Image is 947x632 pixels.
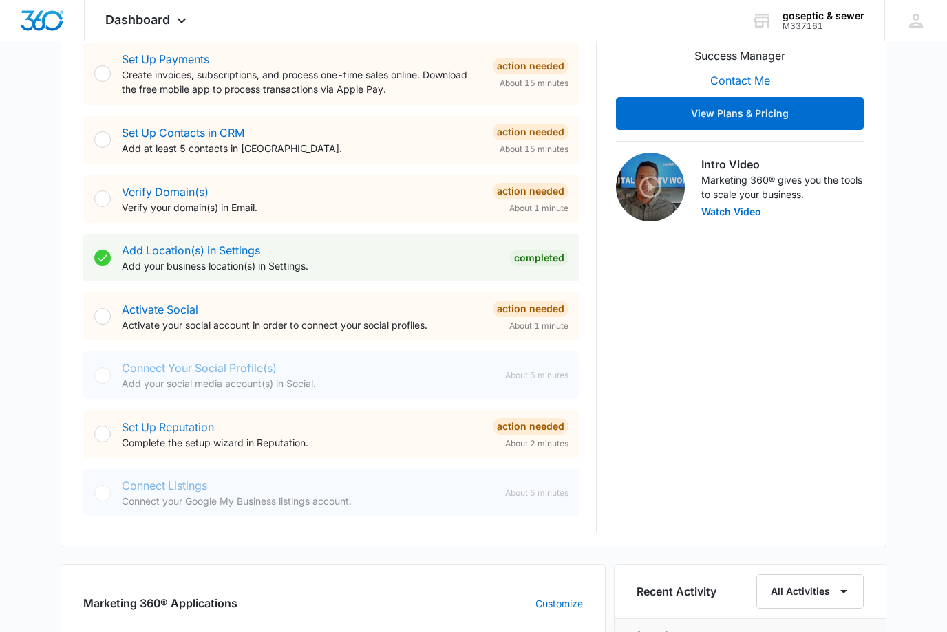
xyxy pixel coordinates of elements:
[701,173,864,202] p: Marketing 360® gives you the tools to scale your business.
[122,244,260,258] a: Add Location(s) in Settings
[83,596,237,612] h2: Marketing 360® Applications
[694,48,785,65] p: Success Manager
[783,10,864,21] div: account name
[122,259,499,274] p: Add your business location(s) in Settings.
[510,250,568,267] div: Completed
[637,584,716,600] h6: Recent Activity
[509,203,568,215] span: About 1 minute
[122,318,482,333] p: Activate your social account in order to connect your social profiles.
[701,157,864,173] h3: Intro Video
[500,144,568,156] span: About 15 minutes
[122,377,494,391] p: Add your social media account(s) in Social.
[493,58,568,75] div: Action Needed
[616,98,864,131] button: View Plans & Pricing
[122,494,494,509] p: Connect your Google My Business listings account.
[122,201,482,215] p: Verify your domain(s) in Email.
[493,419,568,435] div: Action Needed
[122,142,482,156] p: Add at least 5 contacts in [GEOGRAPHIC_DATA].
[756,575,864,609] button: All Activities
[493,301,568,318] div: Action Needed
[122,53,209,67] a: Set Up Payments
[122,303,198,317] a: Activate Social
[535,597,583,611] a: Customize
[505,488,568,500] span: About 5 minutes
[783,21,864,31] div: account id
[616,153,685,222] img: Intro Video
[105,12,170,27] span: Dashboard
[509,320,568,333] span: About 1 minute
[701,208,761,217] button: Watch Video
[505,438,568,450] span: About 2 minutes
[122,436,482,450] p: Complete the setup wizard in Reputation.
[696,65,784,98] button: Contact Me
[493,124,568,141] div: Action Needed
[122,68,482,97] p: Create invoices, subscriptions, and process one-time sales online. Download the free mobile app t...
[505,370,568,382] span: About 5 minutes
[493,184,568,200] div: Action Needed
[122,186,209,199] a: Verify Domain(s)
[122,421,214,435] a: Set Up Reputation
[500,78,568,90] span: About 15 minutes
[122,127,244,140] a: Set Up Contacts in CRM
